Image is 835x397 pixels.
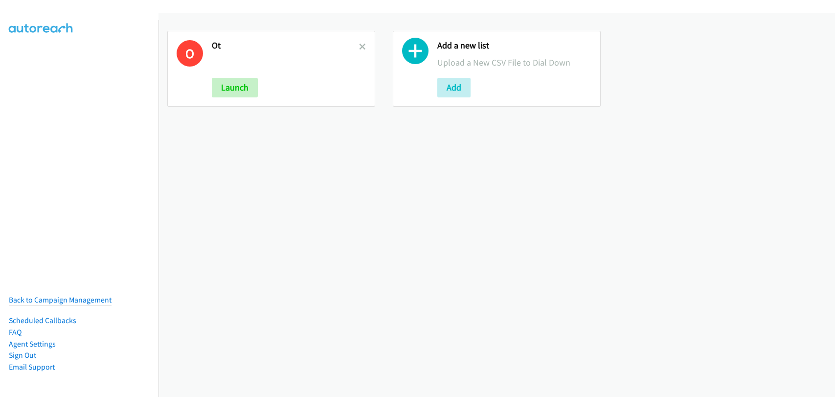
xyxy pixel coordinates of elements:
[177,40,203,67] h1: O
[212,40,359,51] h2: Ot
[9,350,36,360] a: Sign Out
[212,78,258,97] button: Launch
[437,40,591,51] h2: Add a new list
[437,56,591,69] p: Upload a New CSV File to Dial Down
[437,78,471,97] button: Add
[9,295,112,304] a: Back to Campaign Management
[9,316,76,325] a: Scheduled Callbacks
[9,362,55,372] a: Email Support
[9,327,22,337] a: FAQ
[9,339,56,349] a: Agent Settings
